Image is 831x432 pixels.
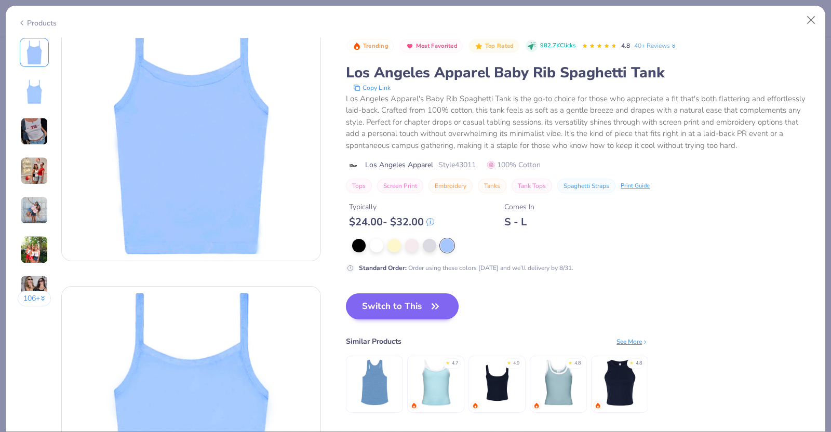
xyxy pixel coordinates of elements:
img: User generated content [20,157,48,185]
button: Tanks [478,179,506,193]
img: Bella Canvas Ladies' Micro Ribbed Scoop Tank [473,358,522,407]
button: Screen Print [377,179,423,193]
button: Switch to This [346,293,459,319]
strong: Standard Order : [359,264,407,272]
div: ★ [568,360,572,364]
div: Comes In [504,201,534,212]
div: See More [616,337,648,346]
div: Los Angeles Apparel Baby Rib Spaghetti Tank [346,63,813,83]
img: Front [22,40,47,65]
span: Style 43011 [438,159,476,170]
img: brand logo [346,161,360,170]
div: ★ [446,360,450,364]
div: 4.9 [513,360,519,367]
img: trending.gif [411,402,417,409]
img: User generated content [20,117,48,145]
img: trending.gif [533,402,540,409]
button: Tank Tops [512,179,552,193]
img: Most Favorited sort [406,42,414,50]
div: Los Angeles Apparel's Baby Rib Spaghetti Tank is the go-to choice for those who appreciate a fit ... [346,93,813,152]
div: S - L [504,215,534,228]
div: Print Guide [621,182,650,191]
span: Trending [363,43,388,49]
span: Top Rated [485,43,514,49]
button: Embroidery [428,179,473,193]
button: Tops [346,179,372,193]
img: trending.gif [595,402,601,409]
img: Front [62,2,320,261]
img: Bella + Canvas Ladies' Micro Ribbed Racerback Tank [595,358,645,407]
img: Back [22,79,47,104]
span: 4.8 [621,42,630,50]
span: Most Favorited [416,43,458,49]
img: Fresh Prints Cali Camisole Top [411,358,461,407]
span: 100% Cotton [487,159,541,170]
img: Los Angeles Apparel Tri Blend Racerback Tank 3.7oz [350,358,399,407]
button: Badge Button [469,39,519,53]
div: 4.7 [452,360,458,367]
img: Trending sort [353,42,361,50]
button: Badge Button [400,39,463,53]
div: Products [18,18,57,29]
img: Top Rated sort [475,42,483,50]
img: Fresh Prints Sunset Blvd Ribbed Scoop Tank Top [534,358,583,407]
div: ★ [507,360,511,364]
button: 106+ [18,291,51,306]
img: trending.gif [472,402,478,409]
a: 40+ Reviews [634,41,677,50]
button: Spaghetti Straps [557,179,615,193]
span: 982.7K Clicks [540,42,575,50]
div: Order using these colors [DATE] and we’ll delivery by 8/31. [359,263,573,273]
img: User generated content [20,275,48,303]
div: Similar Products [346,336,401,347]
button: copy to clipboard [350,83,394,93]
button: Badge Button [347,39,394,53]
div: ★ [629,360,634,364]
div: 4.8 Stars [582,38,617,55]
button: Close [801,10,821,30]
img: User generated content [20,196,48,224]
div: Typically [349,201,434,212]
div: $ 24.00 - $ 32.00 [349,215,434,228]
img: User generated content [20,236,48,264]
div: 4.8 [636,360,642,367]
span: Los Angeles Apparel [365,159,433,170]
div: 4.8 [574,360,581,367]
